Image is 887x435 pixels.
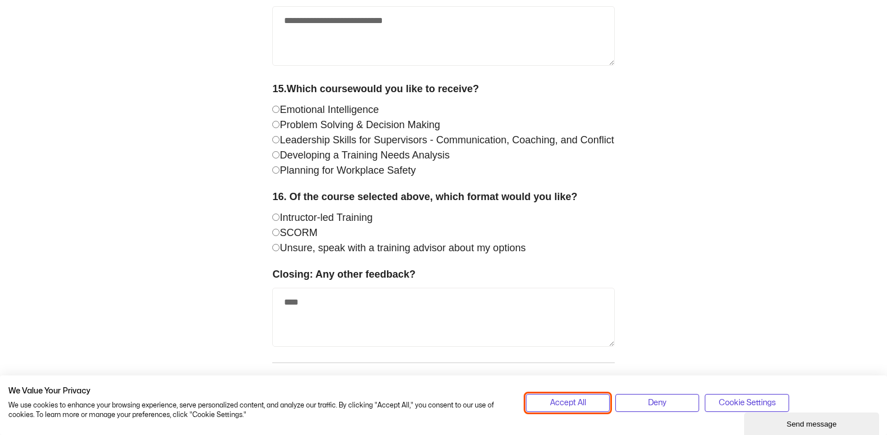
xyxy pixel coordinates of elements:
input: Leadership Skills for Supervisors - Communication, Coaching, and Conflict [272,136,280,143]
label: Developing a Training Needs Analysis [272,149,449,161]
span: Accept All [550,397,586,409]
input: SCORM [272,229,280,236]
p: We use cookies to enhance your browsing experience, serve personalized content, and analyze our t... [8,401,509,420]
input: Emotional Intelligence [272,106,280,113]
label: Emotional Intelligence [272,104,379,115]
span: Cookie Settings [719,397,776,409]
label: 16. Of the course selected above, which format would you like? [272,189,614,210]
input: Intructor-led Training [272,214,280,221]
label: Planning for Workplace Safety [272,165,416,176]
span: Deny [648,397,667,409]
label: Problem Solving & Decision Making [272,119,440,130]
label: Leadership Skills for Supervisors - Communication, Coaching, and Conflict [272,134,614,146]
label: 15. would you like to receive? [272,81,614,102]
label: Closing: Any other feedback? [272,267,614,288]
input: Developing a Training Needs Analysis [272,151,280,158]
button: Deny all cookies [615,394,699,412]
input: Planning for Workplace Safety [272,166,280,174]
h2: We Value Your Privacy [8,386,509,396]
input: Unsure, speak with a training advisor about my options [272,244,280,251]
input: Problem Solving & Decision Making [272,121,280,128]
button: Accept all cookies [526,394,610,412]
strong: Which course [286,83,353,94]
label: SCORM [272,227,317,238]
iframe: chat widget [744,410,881,435]
button: Adjust cookie preferences [705,394,789,412]
label: Unsure, speak with a training advisor about my options [272,242,525,253]
label: Intructor-led Training [272,212,372,223]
